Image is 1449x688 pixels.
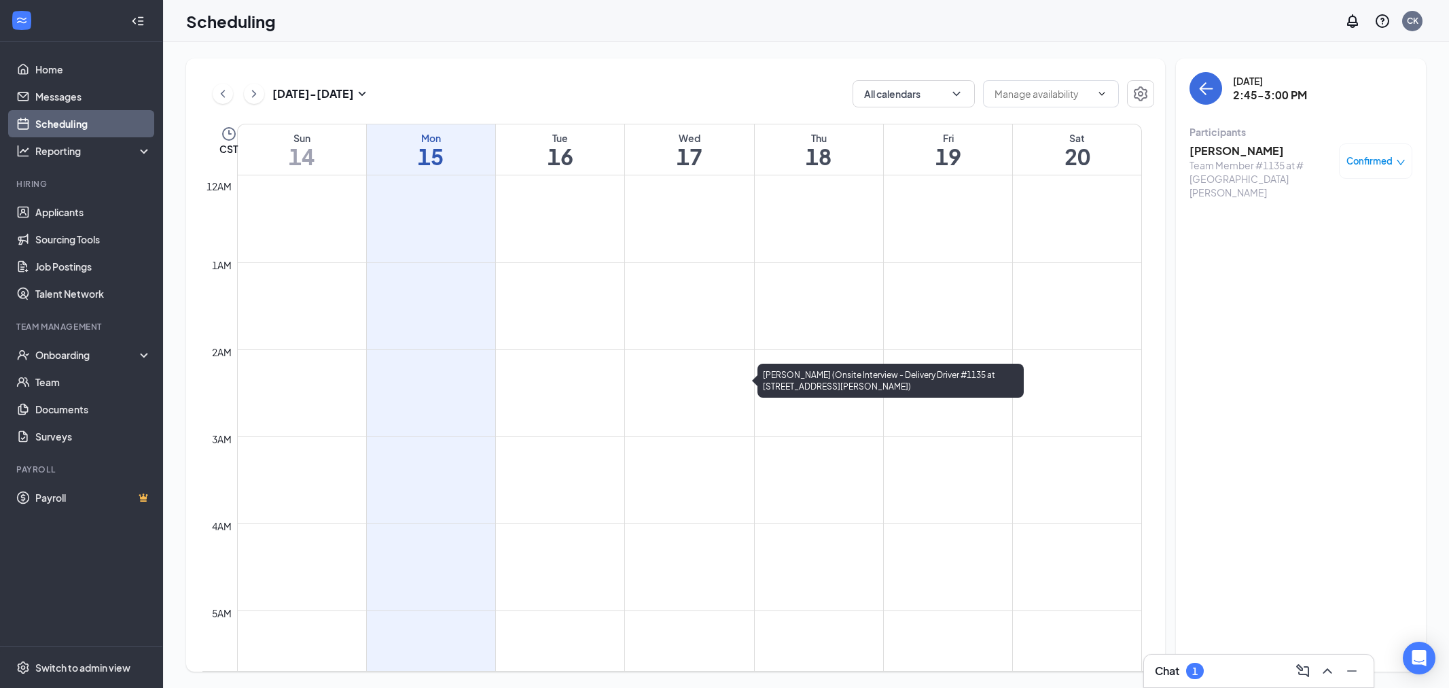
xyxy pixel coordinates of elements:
[367,145,495,168] h1: 15
[35,661,130,674] div: Switch to admin view
[35,396,151,423] a: Documents
[1344,13,1361,29] svg: Notifications
[35,83,151,110] a: Messages
[35,423,151,450] a: Surveys
[1013,131,1141,145] div: Sat
[1189,72,1222,105] button: back-button
[496,124,624,175] a: September 16, 2025
[995,86,1091,101] input: Manage availability
[1374,13,1391,29] svg: QuestionInfo
[1233,88,1307,103] h3: 2:45-3:00 PM
[367,124,495,175] a: September 15, 2025
[209,519,234,534] div: 4am
[219,142,238,156] span: CST
[1132,86,1149,102] svg: Settings
[16,348,30,362] svg: UserCheck
[625,145,753,168] h1: 17
[1189,158,1332,199] div: Team Member #1135 at #[GEOGRAPHIC_DATA][PERSON_NAME]
[209,432,234,447] div: 3am
[216,86,230,102] svg: ChevronLeft
[221,126,237,142] svg: Clock
[238,124,366,175] a: September 14, 2025
[272,86,354,101] h3: [DATE] - [DATE]
[884,124,1012,175] a: September 19, 2025
[1233,74,1307,88] div: [DATE]
[35,368,151,396] a: Team
[1013,145,1141,168] h1: 20
[1013,124,1141,175] a: September 20, 2025
[1319,663,1336,679] svg: ChevronUp
[16,178,149,190] div: Hiring
[853,80,975,107] button: All calendarsChevronDown
[1189,143,1332,158] h3: [PERSON_NAME]
[16,464,149,475] div: Payroll
[1407,15,1418,27] div: CK
[35,348,140,362] div: Onboarding
[1198,80,1214,97] svg: ArrowLeft
[625,131,753,145] div: Wed
[16,144,30,158] svg: Analysis
[625,124,753,175] a: September 17, 2025
[16,321,149,332] div: Team Management
[209,606,234,621] div: 5am
[1403,642,1435,674] div: Open Intercom Messenger
[186,10,276,33] h1: Scheduling
[1096,88,1107,99] svg: ChevronDown
[950,87,963,101] svg: ChevronDown
[1292,660,1314,682] button: ComposeMessage
[367,131,495,145] div: Mon
[755,131,883,145] div: Thu
[1295,663,1311,679] svg: ComposeMessage
[15,14,29,27] svg: WorkstreamLogo
[35,144,152,158] div: Reporting
[1192,666,1198,677] div: 1
[755,145,883,168] h1: 18
[35,226,151,253] a: Sourcing Tools
[496,131,624,145] div: Tue
[35,56,151,83] a: Home
[244,84,264,104] button: ChevronRight
[1346,154,1393,168] span: Confirmed
[1155,664,1179,678] h3: Chat
[35,253,151,280] a: Job Postings
[1189,125,1412,139] div: Participants
[247,86,261,102] svg: ChevronRight
[884,131,1012,145] div: Fri
[1341,660,1363,682] button: Minimize
[35,280,151,307] a: Talent Network
[755,124,883,175] a: September 18, 2025
[209,258,234,273] div: 1am
[35,484,151,511] a: PayrollCrown
[16,661,30,674] svg: Settings
[238,145,366,168] h1: 14
[496,145,624,168] h1: 16
[1344,663,1360,679] svg: Minimize
[209,345,234,360] div: 2am
[884,145,1012,168] h1: 19
[757,364,1024,398] div: [PERSON_NAME] (Onsite Interview - Delivery Driver #1135 at [STREET_ADDRESS][PERSON_NAME])
[238,131,366,145] div: Sun
[35,199,151,226] a: Applicants
[1127,80,1154,107] button: Settings
[213,84,233,104] button: ChevronLeft
[1317,660,1338,682] button: ChevronUp
[1396,158,1406,167] span: down
[35,110,151,137] a: Scheduling
[131,14,145,28] svg: Collapse
[204,179,234,194] div: 12am
[354,86,370,102] svg: SmallChevronDown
